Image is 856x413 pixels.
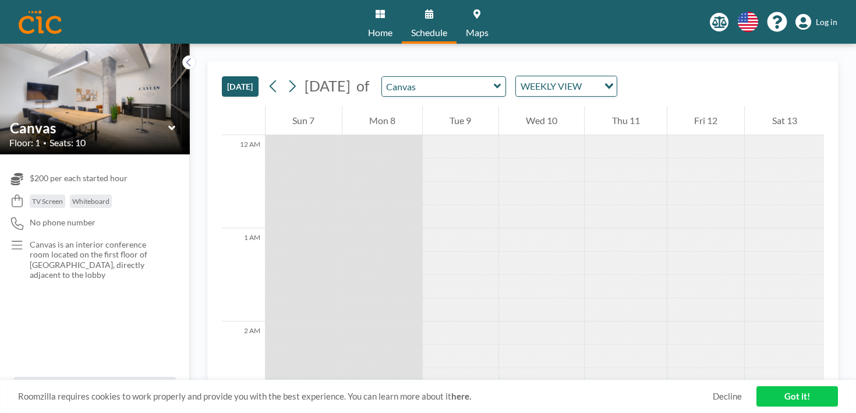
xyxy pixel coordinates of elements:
[49,137,86,149] span: Seats: 10
[30,217,95,228] span: No phone number
[499,106,585,135] div: Wed 10
[72,197,109,206] span: Whiteboard
[585,79,597,94] input: Search for option
[30,239,167,280] p: Canvas is an interior conference room located on the first floor of [GEOGRAPHIC_DATA], directly a...
[222,76,259,97] button: [DATE]
[342,106,423,135] div: Mon 8
[305,77,351,94] span: [DATE]
[356,77,369,95] span: of
[451,391,471,401] a: here.
[816,17,837,27] span: Log in
[516,76,617,96] div: Search for option
[382,77,494,96] input: Canvas
[745,106,824,135] div: Sat 13
[368,28,392,37] span: Home
[266,106,342,135] div: Sun 7
[411,28,447,37] span: Schedule
[222,228,265,322] div: 1 AM
[32,197,63,206] span: TV Screen
[30,173,128,183] span: $200 per each started hour
[756,386,838,407] a: Got it!
[43,139,47,147] span: •
[18,391,713,402] span: Roomzilla requires cookies to work properly and provide you with the best experience. You can lea...
[466,28,489,37] span: Maps
[423,106,498,135] div: Tue 9
[9,137,40,149] span: Floor: 1
[10,119,168,136] input: Canvas
[585,106,667,135] div: Thu 11
[667,106,745,135] div: Fri 12
[222,135,265,228] div: 12 AM
[14,377,176,399] button: All resources
[713,391,742,402] a: Decline
[795,14,837,30] a: Log in
[518,79,584,94] span: WEEKLY VIEW
[19,10,62,34] img: organization-logo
